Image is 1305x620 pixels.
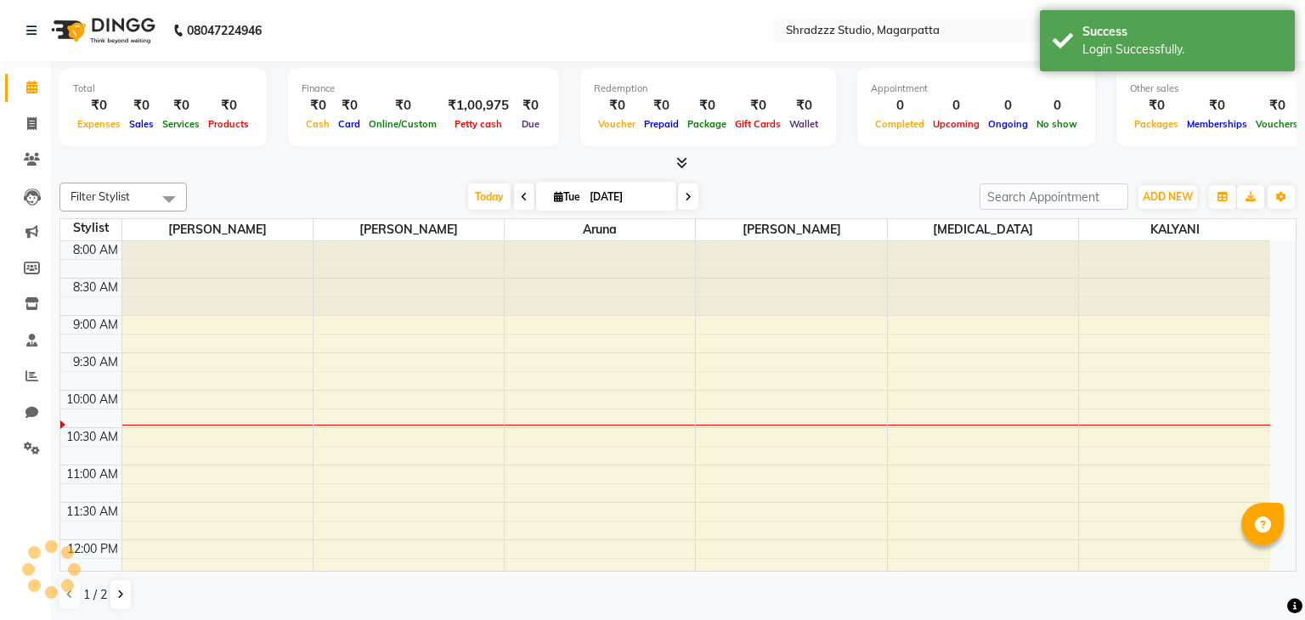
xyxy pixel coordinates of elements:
span: [MEDICAL_DATA] [888,219,1078,240]
span: Tue [550,190,585,203]
span: Expenses [73,118,125,130]
span: Prepaid [640,118,683,130]
span: Upcoming [929,118,984,130]
span: ADD NEW [1143,190,1193,203]
div: 8:30 AM [70,279,121,296]
div: 11:30 AM [63,503,121,521]
div: ₹0 [204,96,253,116]
span: Vouchers [1251,118,1302,130]
span: Voucher [594,118,640,130]
div: ₹0 [594,96,640,116]
div: ₹0 [364,96,441,116]
div: ₹0 [1130,96,1183,116]
span: Services [158,118,204,130]
div: 0 [1032,96,1082,116]
span: Due [517,118,544,130]
div: ₹0 [1183,96,1251,116]
span: Sales [125,118,158,130]
span: Package [683,118,731,130]
div: Redemption [594,82,822,96]
div: ₹0 [640,96,683,116]
div: Stylist [60,219,121,237]
span: Products [204,118,253,130]
div: ₹0 [785,96,822,116]
span: Today [468,183,511,210]
b: 08047224946 [187,7,262,54]
div: 0 [871,96,929,116]
span: Cash [302,118,334,130]
div: 9:30 AM [70,353,121,371]
div: 10:00 AM [63,391,121,409]
div: ₹1,00,975 [441,96,516,116]
span: Card [334,118,364,130]
span: [PERSON_NAME] [122,219,313,240]
div: Success [1082,23,1282,41]
span: Online/Custom [364,118,441,130]
div: ₹0 [73,96,125,116]
div: 11:00 AM [63,465,121,483]
span: Completed [871,118,929,130]
div: ₹0 [302,96,334,116]
span: Ongoing [984,118,1032,130]
div: 9:00 AM [70,316,121,334]
div: Appointment [871,82,1082,96]
div: Login Successfully. [1082,41,1282,59]
div: Total [73,82,253,96]
div: ₹0 [125,96,158,116]
span: Memberships [1183,118,1251,130]
div: ₹0 [334,96,364,116]
div: ₹0 [1251,96,1302,116]
span: Filter Stylist [71,189,130,203]
img: logo [43,7,160,54]
span: No show [1032,118,1082,130]
div: 8:00 AM [70,241,121,259]
button: ADD NEW [1138,185,1197,209]
span: 1 / 2 [83,586,107,604]
span: KALYANI [1079,219,1270,240]
div: Finance [302,82,545,96]
div: 12:00 PM [64,540,121,558]
span: Gift Cards [731,118,785,130]
input: Search Appointment [980,183,1128,210]
div: ₹0 [731,96,785,116]
span: [PERSON_NAME] [314,219,504,240]
div: ₹0 [683,96,731,116]
span: Aruna [505,219,695,240]
div: ₹0 [516,96,545,116]
div: 0 [984,96,1032,116]
div: 10:30 AM [63,428,121,446]
span: [PERSON_NAME] [696,219,886,240]
span: Packages [1130,118,1183,130]
span: Petty cash [450,118,506,130]
span: Wallet [785,118,822,130]
input: 2025-09-02 [585,184,669,210]
div: 0 [929,96,984,116]
div: ₹0 [158,96,204,116]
